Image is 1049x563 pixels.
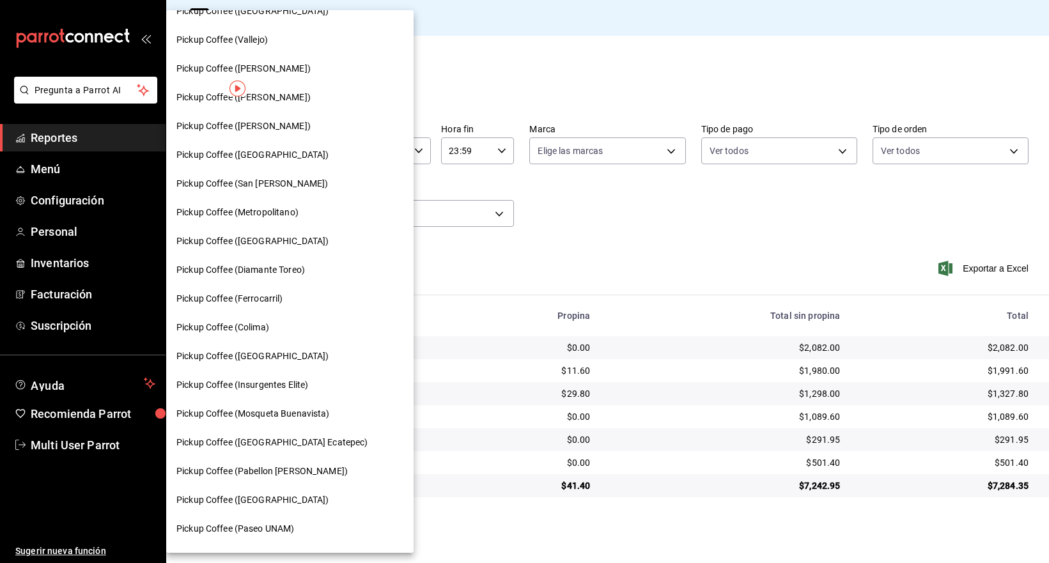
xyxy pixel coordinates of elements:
[176,321,269,334] span: Pickup Coffee (Colima)
[176,177,328,190] span: Pickup Coffee (San [PERSON_NAME])
[166,54,414,83] div: Pickup Coffee ([PERSON_NAME])
[166,141,414,169] div: Pickup Coffee ([GEOGRAPHIC_DATA])
[176,120,311,133] span: Pickup Coffee ([PERSON_NAME])
[166,342,414,371] div: Pickup Coffee ([GEOGRAPHIC_DATA])
[176,350,329,363] span: Pickup Coffee ([GEOGRAPHIC_DATA])
[176,206,299,219] span: Pickup Coffee (Metropolitano)
[229,81,245,96] img: Tooltip marker
[176,436,368,449] span: Pickup Coffee ([GEOGRAPHIC_DATA] Ecatepec)
[166,514,414,543] div: Pickup Coffee (Paseo UNAM)
[166,256,414,284] div: Pickup Coffee (Diamante Toreo)
[176,148,329,162] span: Pickup Coffee ([GEOGRAPHIC_DATA])
[166,83,414,112] div: Pickup Coffee ([PERSON_NAME])
[166,486,414,514] div: Pickup Coffee ([GEOGRAPHIC_DATA])
[176,522,294,536] span: Pickup Coffee (Paseo UNAM)
[166,284,414,313] div: Pickup Coffee (Ferrocarril)
[166,371,414,399] div: Pickup Coffee (Insurgentes Elite)
[166,428,414,457] div: Pickup Coffee ([GEOGRAPHIC_DATA] Ecatepec)
[176,407,330,420] span: Pickup Coffee (Mosqueta Buenavista)
[166,399,414,428] div: Pickup Coffee (Mosqueta Buenavista)
[176,91,311,104] span: Pickup Coffee ([PERSON_NAME])
[166,457,414,486] div: Pickup Coffee (Pabellon [PERSON_NAME])
[176,263,305,277] span: Pickup Coffee (Diamante Toreo)
[166,313,414,342] div: Pickup Coffee (Colima)
[176,493,329,507] span: Pickup Coffee ([GEOGRAPHIC_DATA])
[176,465,348,478] span: Pickup Coffee (Pabellon [PERSON_NAME])
[176,292,283,305] span: Pickup Coffee (Ferrocarril)
[176,235,329,248] span: Pickup Coffee ([GEOGRAPHIC_DATA])
[166,198,414,227] div: Pickup Coffee (Metropolitano)
[166,227,414,256] div: Pickup Coffee ([GEOGRAPHIC_DATA])
[166,169,414,198] div: Pickup Coffee (San [PERSON_NAME])
[166,112,414,141] div: Pickup Coffee ([PERSON_NAME])
[176,4,329,18] span: Pickup Coffee ([GEOGRAPHIC_DATA])
[176,378,308,392] span: Pickup Coffee (Insurgentes Elite)
[176,33,268,47] span: Pickup Coffee (Vallejo)
[176,62,311,75] span: Pickup Coffee ([PERSON_NAME])
[166,26,414,54] div: Pickup Coffee (Vallejo)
